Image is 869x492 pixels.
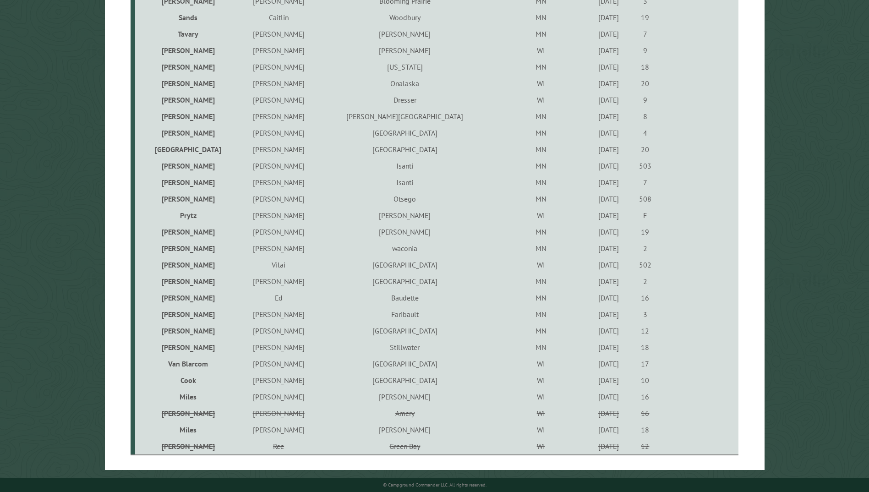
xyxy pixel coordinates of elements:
div: [DATE] [591,178,625,187]
td: [GEOGRAPHIC_DATA] [318,257,492,273]
td: [GEOGRAPHIC_DATA] [135,141,239,158]
td: WI [492,207,590,224]
td: MN [492,273,590,290]
td: MN [492,108,590,125]
td: [PERSON_NAME] [318,26,492,42]
td: MN [492,224,590,240]
td: 16 [627,405,663,421]
td: [PERSON_NAME] [239,158,318,174]
td: 503 [627,158,663,174]
td: [PERSON_NAME] [318,224,492,240]
td: Stillwater [318,339,492,355]
td: WI [492,75,590,92]
td: WI [492,405,590,421]
td: [PERSON_NAME] [239,355,318,372]
td: MN [492,306,590,323]
td: WI [492,438,590,455]
td: 4 [627,125,663,141]
td: [PERSON_NAME] [239,306,318,323]
td: [GEOGRAPHIC_DATA] [318,355,492,372]
div: [DATE] [591,293,625,302]
td: Tavary [135,26,239,42]
td: [PERSON_NAME] [135,125,239,141]
td: 10 [627,372,663,388]
td: [PERSON_NAME] [318,388,492,405]
td: [PERSON_NAME] [135,306,239,323]
td: 3 [627,306,663,323]
div: [DATE] [591,277,625,286]
div: [DATE] [591,442,625,451]
td: 12 [627,438,663,455]
td: 508 [627,191,663,207]
td: [PERSON_NAME] [239,323,318,339]
td: Woodbury [318,9,492,26]
td: 502 [627,257,663,273]
td: MN [492,240,590,257]
td: [PERSON_NAME] [239,75,318,92]
td: MN [492,26,590,42]
td: MN [492,174,590,191]
td: [PERSON_NAME] [239,240,318,257]
td: Miles [135,421,239,438]
td: Isanti [318,174,492,191]
td: waconia [318,240,492,257]
div: [DATE] [591,112,625,121]
td: MN [492,323,590,339]
td: 9 [627,42,663,59]
td: [PERSON_NAME] [135,339,239,355]
td: [PERSON_NAME] [135,290,239,306]
td: 8 [627,108,663,125]
td: WI [492,388,590,405]
div: [DATE] [591,46,625,55]
td: Onalaska [318,75,492,92]
td: Miles [135,388,239,405]
td: [PERSON_NAME] [239,273,318,290]
td: Baudette [318,290,492,306]
td: [GEOGRAPHIC_DATA] [318,323,492,339]
div: [DATE] [591,310,625,319]
td: [PERSON_NAME] [135,257,239,273]
td: WI [492,257,590,273]
td: WI [492,421,590,438]
td: [PERSON_NAME] [318,207,492,224]
div: [DATE] [591,227,625,236]
small: © Campground Commander LLC. All rights reserved. [383,482,486,488]
td: 7 [627,174,663,191]
td: Faribault [318,306,492,323]
td: [PERSON_NAME] [239,224,318,240]
td: WI [492,42,590,59]
td: [PERSON_NAME] [135,405,239,421]
td: MN [492,339,590,355]
td: [PERSON_NAME] [135,191,239,207]
td: [PERSON_NAME] [135,42,239,59]
td: Caitlin [239,9,318,26]
td: [PERSON_NAME] [239,421,318,438]
td: [PERSON_NAME] [135,438,239,455]
td: MN [492,290,590,306]
td: [PERSON_NAME] [135,323,239,339]
div: [DATE] [591,145,625,154]
td: 16 [627,388,663,405]
td: [PERSON_NAME] [318,42,492,59]
td: MN [492,191,590,207]
td: [PERSON_NAME] [239,108,318,125]
td: 19 [627,9,663,26]
td: Amery [318,405,492,421]
td: Vilai [239,257,318,273]
td: [PERSON_NAME] [239,207,318,224]
div: [DATE] [591,359,625,368]
td: MN [492,158,590,174]
td: [PERSON_NAME] [135,224,239,240]
td: [PERSON_NAME] [135,59,239,75]
td: [PERSON_NAME] [135,92,239,108]
td: 9 [627,92,663,108]
td: [PERSON_NAME] [239,141,318,158]
td: [PERSON_NAME] [239,405,318,421]
td: [PERSON_NAME] [239,26,318,42]
td: [PERSON_NAME] [239,125,318,141]
div: [DATE] [591,29,625,38]
div: [DATE] [591,244,625,253]
td: [PERSON_NAME] [135,174,239,191]
td: Sands [135,9,239,26]
td: WI [492,92,590,108]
